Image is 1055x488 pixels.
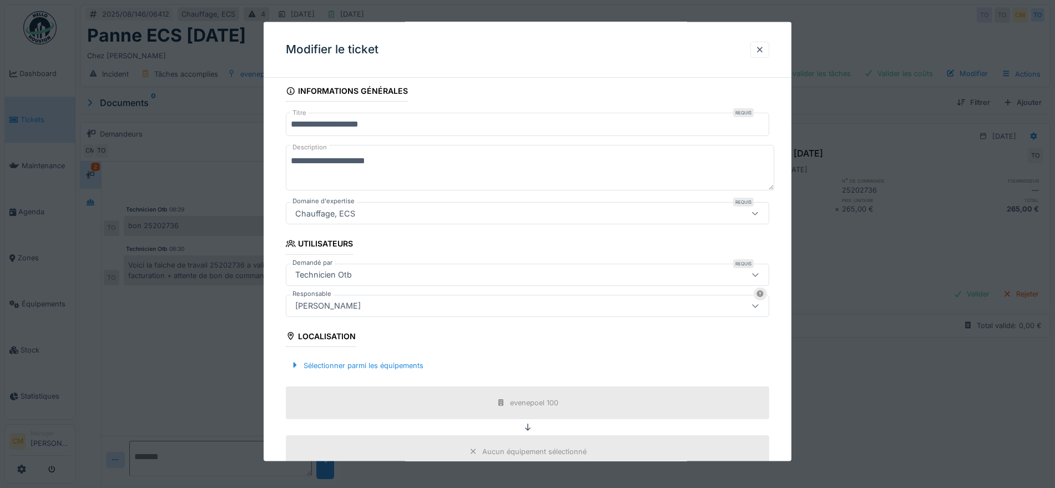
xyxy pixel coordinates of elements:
[286,328,356,346] div: Localisation
[482,446,587,456] div: Aucun équipement sélectionné
[286,83,408,102] div: Informations générales
[286,235,353,254] div: Utilisateurs
[291,207,360,219] div: Chauffage, ECS
[291,299,365,311] div: [PERSON_NAME]
[733,198,754,207] div: Requis
[290,289,334,298] label: Responsable
[733,259,754,268] div: Requis
[290,140,329,154] label: Description
[733,108,754,117] div: Requis
[291,268,356,280] div: Technicien Otb
[290,258,335,267] label: Demandé par
[286,43,378,57] h3: Modifier le ticket
[290,197,357,206] label: Domaine d'expertise
[510,397,558,407] div: evenepoel 100
[286,358,428,373] div: Sélectionner parmi les équipements
[290,108,309,118] label: Titre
